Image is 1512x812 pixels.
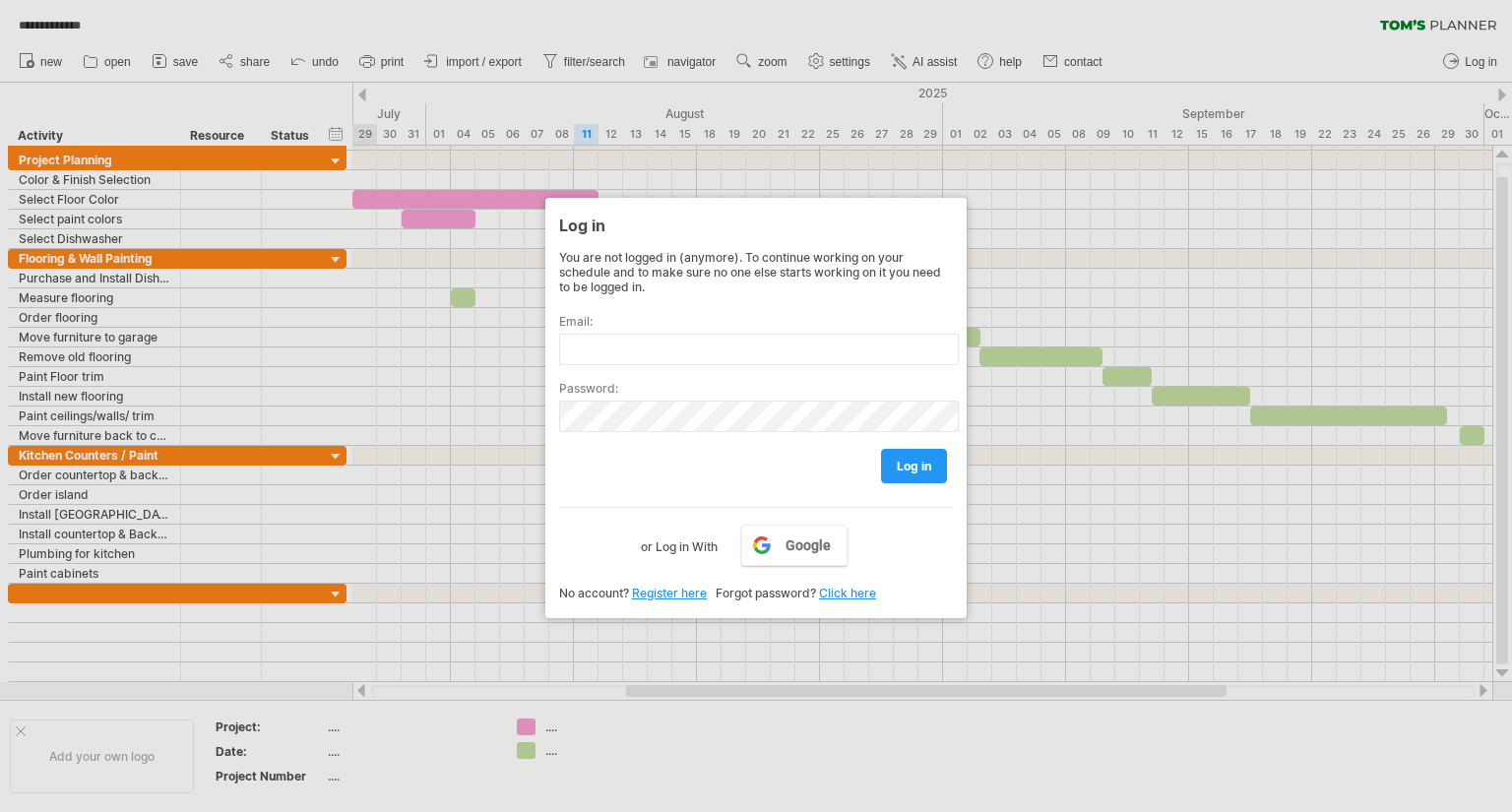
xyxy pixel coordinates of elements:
span: Forgot password? [716,586,816,600]
span: Google [786,537,831,553]
label: Password: [559,381,953,396]
span: No account? [559,586,629,600]
label: or Log in With [641,525,718,558]
a: log in [881,449,947,483]
a: Register here [632,586,707,600]
label: Email: [559,314,953,329]
span: log in [897,459,931,473]
a: Click here [819,586,876,600]
a: Google [741,525,848,566]
div: Log in [559,207,953,242]
div: You are not logged in (anymore). To continue working on your schedule and to make sure no one els... [559,250,953,294]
